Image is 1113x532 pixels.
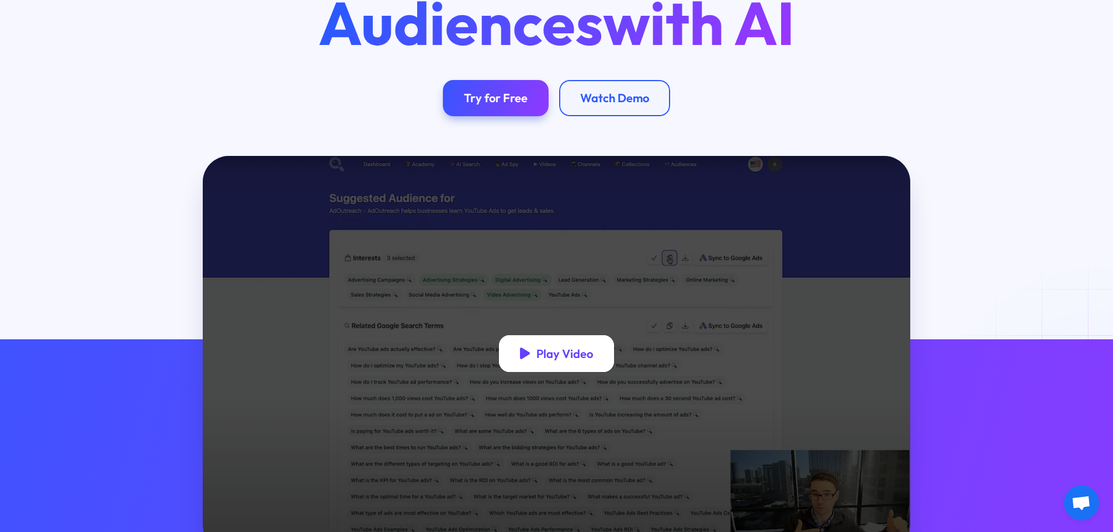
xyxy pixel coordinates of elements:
div: Try for Free [464,91,528,105]
a: Try for Free [443,80,549,117]
div: Watch Demo [580,91,649,105]
a: Open chat [1064,485,1099,520]
div: Play Video [536,346,593,361]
